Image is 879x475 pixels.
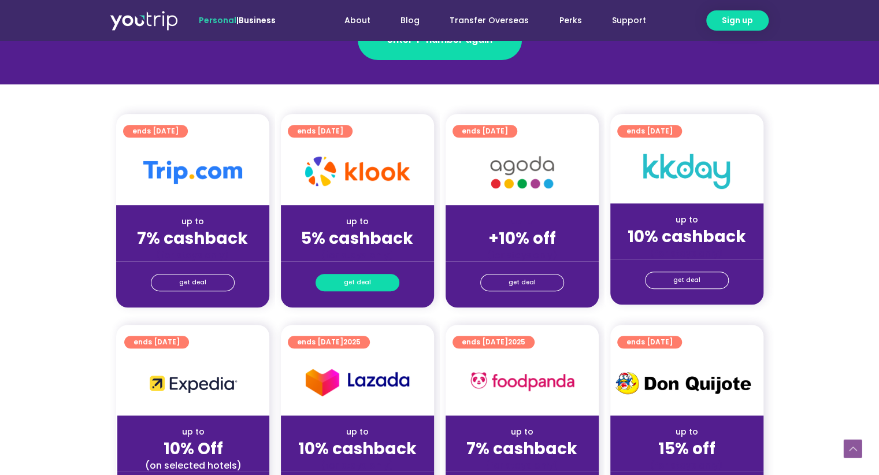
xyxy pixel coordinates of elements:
strong: 5% cashback [301,227,413,250]
strong: 10% Off [164,437,223,460]
div: up to [455,426,589,438]
span: ends [DATE] [132,125,179,138]
a: About [329,10,385,31]
div: (for stays only) [290,459,425,472]
span: Personal [199,14,236,26]
div: up to [290,426,425,438]
div: (for stays only) [620,247,754,259]
div: (for stays only) [455,249,589,261]
a: Business [239,14,276,26]
span: get deal [509,274,536,291]
a: Blog [385,10,435,31]
span: get deal [673,272,700,288]
div: (for stays only) [125,249,260,261]
a: Perks [544,10,596,31]
span: ends [DATE] [462,336,525,348]
div: (for stays only) [455,459,589,472]
strong: +10% off [488,227,556,250]
span: up to [511,216,533,227]
nav: Menu [307,10,661,31]
span: ends [DATE] [133,336,180,348]
strong: 7% cashback [137,227,248,250]
span: ends [DATE] [462,125,508,138]
a: get deal [480,274,564,291]
a: ends [DATE] [453,125,517,138]
span: get deal [179,274,206,291]
span: ends [DATE] [297,125,343,138]
a: ends [DATE]2025 [453,336,535,348]
div: up to [620,426,754,438]
span: | [199,14,276,26]
span: get deal [344,274,371,291]
span: 2025 [343,337,361,347]
strong: 10% cashback [298,437,417,460]
strong: 10% cashback [628,225,746,248]
div: (for stays only) [290,249,425,261]
strong: 7% cashback [466,437,577,460]
div: (for stays only) [620,459,754,472]
a: get deal [151,274,235,291]
span: Sign up [722,14,753,27]
a: Support [596,10,661,31]
div: up to [125,216,260,228]
a: ends [DATE] [124,336,189,348]
a: ends [DATE] [123,125,188,138]
a: ends [DATE] [617,125,682,138]
div: (on selected hotels) [127,459,260,472]
a: get deal [316,274,399,291]
a: get deal [645,272,729,289]
a: ends [DATE] [617,336,682,348]
a: ends [DATE] [288,125,353,138]
strong: 15% off [658,437,715,460]
span: 2025 [508,337,525,347]
a: ends [DATE]2025 [288,336,370,348]
a: Transfer Overseas [435,10,544,31]
div: up to [127,426,260,438]
a: Sign up [706,10,769,31]
span: ends [DATE] [626,336,673,348]
span: ends [DATE] [626,125,673,138]
div: up to [620,214,754,226]
span: ends [DATE] [297,336,361,348]
div: up to [290,216,425,228]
